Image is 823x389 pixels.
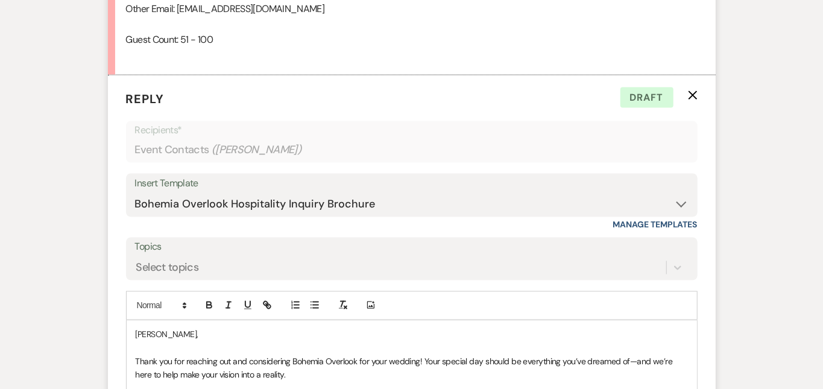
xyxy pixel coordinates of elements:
p: Recipients* [135,122,689,138]
span: ( [PERSON_NAME] ) [212,142,302,158]
p: [PERSON_NAME], [136,328,688,341]
div: Select topics [136,259,199,276]
span: Reply [126,91,165,107]
span: Thank you for reaching out and considering Bohemia Overlook for your wedding! Your special day sh... [136,356,675,381]
span: Draft [620,87,673,108]
div: Insert Template [135,175,689,192]
label: Topics [135,239,689,256]
a: Manage Templates [613,220,698,230]
div: Event Contacts [135,138,689,162]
